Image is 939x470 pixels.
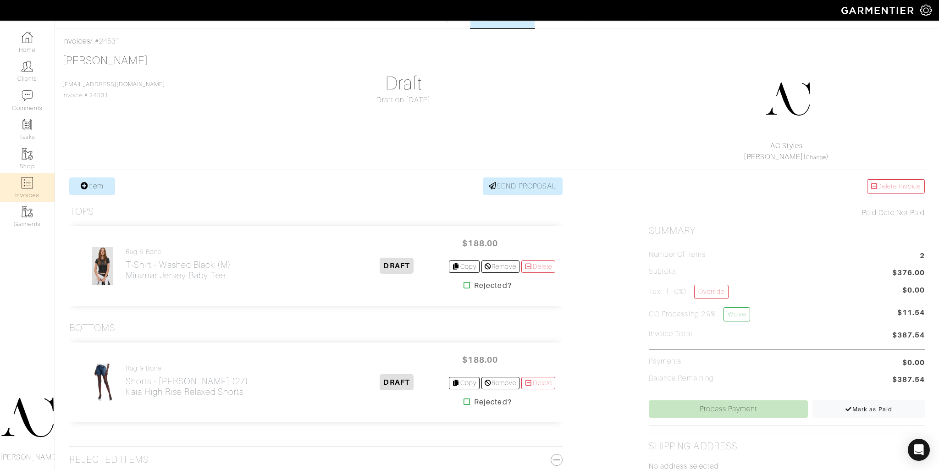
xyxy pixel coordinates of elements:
img: orders-icon-0abe47150d42831381b5fb84f609e132dff9fe21cb692f30cb5eec754e2cba89.png [22,177,33,188]
img: garmentier-logo-header-white-b43fb05a5012e4ada735d5af1a66efaba907eab6374d6393d1fbf88cb4ef424d.png [837,2,920,18]
a: Mark as Paid [812,400,925,418]
h3: Bottoms [69,322,116,334]
h4: rag & bone [126,248,231,256]
a: Remove [481,260,519,273]
img: garments-icon-b7da505a4dc4fd61783c78ac3ca0ef83fa9d6f193b1c9dc38574b1d14d53ca28.png [22,206,33,217]
img: hJXPJL7uWWbvSZAej34Uc5jU [92,247,114,285]
h5: Invoice Total [649,330,692,338]
span: DRAFT [380,374,413,390]
a: Delete [521,260,555,273]
h2: Shipping Address [649,441,738,452]
a: Invoices [62,37,90,45]
h5: CC Processing 2.9% [649,307,750,321]
h5: Tax ( : 0%) [649,285,729,299]
h2: Shorts - [PERSON_NAME] (27) Kaia High Rise Relaxed Shorts [126,376,249,397]
h3: Tops [69,206,94,217]
a: SEND PROPOSAL [483,177,563,195]
a: Process Payment [649,400,808,418]
h4: rag & bone [126,365,249,372]
span: Mark as Paid [845,406,892,413]
a: rag & bone T-Shirt - Washed Black (M)Miramar Jersey Baby Tee [126,248,231,281]
a: Override [694,285,729,299]
div: Open Intercom Messenger [908,439,930,461]
span: 2 [920,250,925,263]
a: [EMAIL_ADDRESS][DOMAIN_NAME] [62,81,165,88]
img: dashboard-icon-dbcd8f5a0b271acd01030246c82b418ddd0df26cd7fceb0bd07c9910d44c42f6.png [22,32,33,43]
h5: Number of Items [649,250,706,259]
h3: Rejected Items [69,454,563,465]
div: / #24531 [62,36,932,47]
span: $188.00 [453,233,508,253]
span: $387.54 [892,330,925,342]
a: Copy [449,260,480,273]
span: Paid Date: [862,209,896,217]
h5: Subtotal [649,267,677,276]
img: reminder-icon-8004d30b9f0a5d33ae49ab947aed9ed385cf756f9e5892f1edd6e32f2345188e.png [22,119,33,130]
div: Not Paid [649,207,925,218]
a: Copy [449,377,480,389]
a: Delete [521,377,555,389]
span: $376.00 [892,267,925,280]
span: $0.00 [902,285,925,296]
span: $0.00 [902,357,925,368]
a: [PERSON_NAME] [744,153,803,161]
div: ( ) [652,140,921,162]
strong: Rejected? [474,280,511,291]
img: DupYt8CPKc6sZyAt3svX5Z74.png [765,76,811,122]
a: Delete Invoice [867,179,925,194]
a: Change [806,155,826,160]
img: kunJ1QEAEzgzcz2YdGxkQRs5 [87,363,118,402]
span: $11.54 [897,307,925,325]
a: Remove [481,377,519,389]
a: [PERSON_NAME] [62,55,148,66]
a: rag & bone Shorts - [PERSON_NAME] (27)Kaia High Rise Relaxed Shorts [126,365,249,397]
h5: Balance Remaining [649,374,714,383]
strong: Rejected? [474,397,511,408]
img: comment-icon-a0a6a9ef722e966f86d9cbdc48e553b5cf19dbc54f86b18d962a5391bc8f6eb6.png [22,90,33,101]
div: Draft on [DATE] [265,94,541,105]
h1: Draft [265,72,541,94]
a: Item [69,177,115,195]
h5: Payments [649,357,681,366]
a: AC.Styles [770,142,802,150]
h2: Summary [649,225,925,237]
img: garments-icon-b7da505a4dc4fd61783c78ac3ca0ef83fa9d6f193b1c9dc38574b1d14d53ca28.png [22,148,33,160]
img: clients-icon-6bae9207a08558b7cb47a8932f037763ab4055f8c8b6bfacd5dc20c3e0201464.png [22,61,33,72]
span: $188.00 [453,350,508,370]
span: Invoice # 24531 [62,81,165,99]
span: DRAFT [380,258,413,274]
span: $387.54 [892,374,925,387]
a: Waive [724,307,750,321]
img: gear-icon-white-bd11855cb880d31180b6d7d6211b90ccbf57a29d726f0c71d8c61bd08dd39cc2.png [920,5,932,16]
h2: T-Shirt - Washed Black (M) Miramar Jersey Baby Tee [126,260,231,281]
